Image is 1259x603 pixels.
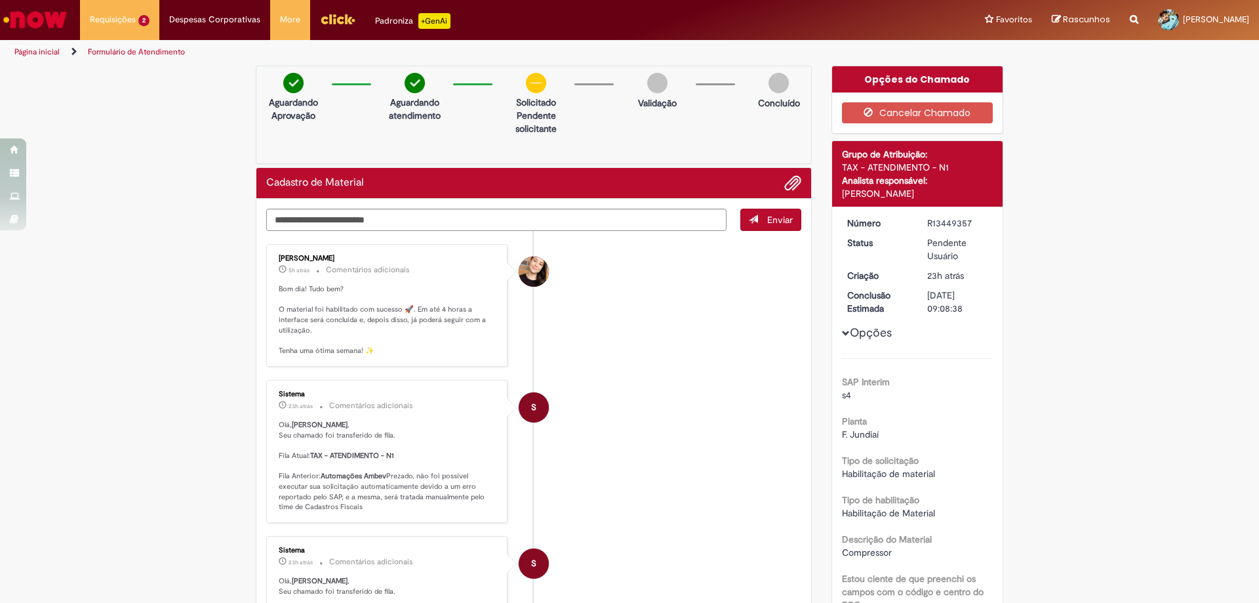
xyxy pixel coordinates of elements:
small: Comentários adicionais [326,264,410,276]
span: s4 [842,389,851,401]
p: Concluído [758,96,800,110]
p: Bom dia! Tudo bem? O material foi habilitado com sucesso 🚀. Em até 4 horas a interface será concl... [279,284,497,356]
span: Habilitação de Material [842,507,935,519]
dt: Número [837,217,918,230]
a: Formulário de Atendimento [88,47,185,57]
div: R13449357 [927,217,988,230]
p: Solicitado [504,96,568,109]
span: S [531,392,536,423]
button: Adicionar anexos [784,175,801,192]
div: Sabrina De Vasconcelos [519,257,549,287]
img: click_logo_yellow_360x200.png [320,9,355,29]
div: Opções do Chamado [832,66,1003,93]
b: [PERSON_NAME] [292,420,348,430]
p: Aguardando atendimento [383,96,447,122]
a: Rascunhos [1052,14,1110,26]
p: Olá, , Seu chamado foi transferido de fila. Fila Atual: Fila Anterior: Prezado, não foi possível ... [279,420,497,512]
span: 2 [138,15,150,26]
small: Comentários adicionais [329,400,413,411]
time: 27/08/2025 09:47:03 [289,266,310,274]
span: S [531,548,536,579]
b: Descrição do Material [842,533,932,545]
b: Planta [842,415,867,427]
textarea: Digite sua mensagem aqui... [266,209,727,231]
time: 26/08/2025 16:08:44 [289,558,313,566]
p: Validação [638,96,677,110]
img: check-circle-green.png [405,73,425,93]
button: Cancelar Chamado [842,102,993,123]
span: Despesas Corporativas [169,13,260,26]
span: 23h atrás [289,558,313,566]
b: Tipo de habilitação [842,494,919,506]
div: Padroniza [375,13,450,29]
img: check-circle-green.png [283,73,304,93]
dt: Criação [837,269,918,282]
p: Pendente solicitante [504,109,568,135]
p: Aguardando Aprovação [262,96,325,122]
dt: Status [837,236,918,249]
div: [PERSON_NAME] [842,187,993,200]
span: F. Jundiaí [842,428,879,440]
span: Compressor [842,547,892,558]
span: 23h atrás [289,402,313,410]
div: Pendente Usuário [927,236,988,262]
button: Enviar [740,209,801,231]
b: Tipo de solicitação [842,455,919,467]
span: Enviar [767,214,793,226]
img: circle-minus.png [526,73,546,93]
div: Analista responsável: [842,174,993,187]
span: More [280,13,300,26]
time: 26/08/2025 16:08:31 [927,270,964,281]
img: ServiceNow [1,7,69,33]
p: +GenAi [418,13,450,29]
div: Sistema [279,547,497,554]
span: Requisições [90,13,136,26]
span: 5h atrás [289,266,310,274]
span: Favoritos [996,13,1032,26]
dt: Conclusão Estimada [837,289,918,315]
span: Rascunhos [1063,13,1110,26]
b: SAP Interim [842,376,890,388]
ul: Trilhas de página [10,40,829,64]
b: Automações Ambev [321,471,386,481]
div: 26/08/2025 16:08:31 [927,269,988,282]
span: [PERSON_NAME] [1183,14,1249,25]
span: 23h atrás [927,270,964,281]
a: Página inicial [14,47,60,57]
b: TAX - ATENDIMENTO - N1 [310,451,394,461]
div: Sistema [279,390,497,398]
div: [PERSON_NAME] [279,255,497,262]
span: Habilitação de material [842,468,935,480]
div: TAX - ATENDIMENTO - N1 [842,161,993,174]
img: img-circle-grey.png [769,73,789,93]
img: img-circle-grey.png [647,73,668,93]
div: [DATE] 09:08:38 [927,289,988,315]
b: [PERSON_NAME] [292,576,348,586]
h2: Cadastro de Material Histórico de tíquete [266,177,364,189]
time: 26/08/2025 16:08:44 [289,402,313,410]
div: Grupo de Atribuição: [842,148,993,161]
div: System [519,549,549,579]
small: Comentários adicionais [329,556,413,568]
div: System [519,392,549,423]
